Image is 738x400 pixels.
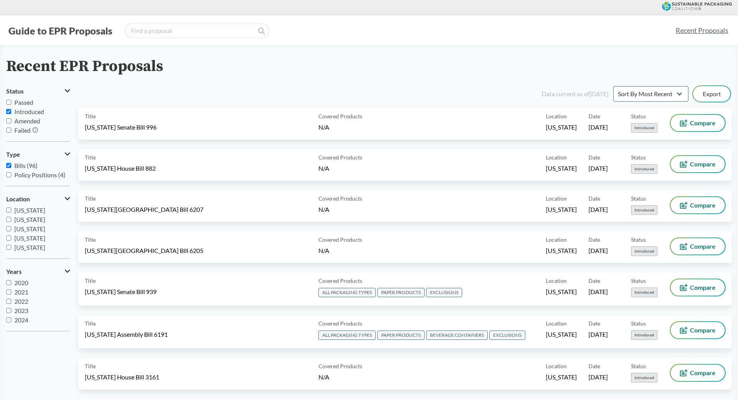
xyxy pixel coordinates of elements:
[85,287,157,296] span: [US_STATE] Senate Bill 939
[85,164,156,173] span: [US_STATE] House Bill 882
[14,234,45,242] span: [US_STATE]
[542,89,609,99] div: Data current as of [DATE]
[489,331,525,340] span: EXCLUSIONS
[6,163,11,168] input: Bills (96)
[6,172,11,177] input: Policy Positions (4)
[546,164,577,173] span: [US_STATE]
[6,299,11,304] input: 2022
[546,235,567,244] span: Location
[546,362,567,370] span: Location
[318,247,329,254] span: N/A
[588,373,608,381] span: [DATE]
[318,319,362,327] span: Covered Products
[631,330,657,340] span: Introduced
[546,287,577,296] span: [US_STATE]
[6,235,11,241] input: [US_STATE]
[85,153,96,161] span: Title
[14,307,28,314] span: 2023
[671,115,725,131] button: Compare
[6,208,11,213] input: [US_STATE]
[546,319,567,327] span: Location
[631,112,646,120] span: Status
[690,243,716,249] span: Compare
[85,330,168,339] span: [US_STATE] Assembly Bill 6191
[690,370,716,376] span: Compare
[546,330,577,339] span: [US_STATE]
[85,373,159,381] span: [US_STATE] House Bill 3161
[690,120,716,126] span: Compare
[546,112,567,120] span: Location
[318,206,329,213] span: N/A
[6,289,11,294] input: 2021
[85,362,96,370] span: Title
[588,112,600,120] span: Date
[588,319,600,327] span: Date
[6,118,11,123] input: Amended
[6,196,30,203] span: Location
[6,128,11,133] input: Failed
[14,316,28,324] span: 2024
[6,245,11,250] input: [US_STATE]
[14,108,44,115] span: Introduced
[546,205,577,214] span: [US_STATE]
[85,246,203,255] span: [US_STATE][GEOGRAPHIC_DATA] Bill 6205
[690,327,716,333] span: Compare
[318,194,362,203] span: Covered Products
[6,192,70,206] button: Location
[426,331,488,340] span: BEVERAGE CONTAINERS
[377,331,425,340] span: PAPER PRODUCTS
[14,244,45,251] span: [US_STATE]
[14,225,45,232] span: [US_STATE]
[6,268,22,275] span: Years
[588,153,600,161] span: Date
[588,164,608,173] span: [DATE]
[546,246,577,255] span: [US_STATE]
[14,99,33,106] span: Passed
[546,123,577,132] span: [US_STATE]
[631,164,657,174] span: Introduced
[6,24,115,37] button: Guide to EPR Proposals
[588,287,608,296] span: [DATE]
[318,288,376,297] span: ALL PACKAGING TYPES
[124,23,270,38] input: Find a proposal
[631,123,657,133] span: Introduced
[85,112,96,120] span: Title
[426,288,462,297] span: EXCLUSIONS
[588,235,600,244] span: Date
[588,362,600,370] span: Date
[690,284,716,291] span: Compare
[6,100,11,105] input: Passed
[631,362,646,370] span: Status
[14,298,28,305] span: 2022
[318,277,362,285] span: Covered Products
[671,156,725,172] button: Compare
[546,153,567,161] span: Location
[588,330,608,339] span: [DATE]
[588,123,608,132] span: [DATE]
[631,319,646,327] span: Status
[6,317,11,322] input: 2024
[85,194,96,203] span: Title
[6,308,11,313] input: 2023
[6,265,70,278] button: Years
[588,194,600,203] span: Date
[546,373,577,381] span: [US_STATE]
[318,112,362,120] span: Covered Products
[85,205,203,214] span: [US_STATE][GEOGRAPHIC_DATA] Bill 6207
[318,331,376,340] span: ALL PACKAGING TYPES
[690,202,716,208] span: Compare
[6,226,11,231] input: [US_STATE]
[14,171,65,178] span: Policy Positions (4)
[318,235,362,244] span: Covered Products
[6,85,70,98] button: Status
[85,235,96,244] span: Title
[14,162,38,169] span: Bills (96)
[14,216,45,223] span: [US_STATE]
[546,277,567,285] span: Location
[318,362,362,370] span: Covered Products
[631,287,657,297] span: Introduced
[671,238,725,255] button: Compare
[14,288,28,296] span: 2021
[318,123,329,131] span: N/A
[14,126,31,134] span: Failed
